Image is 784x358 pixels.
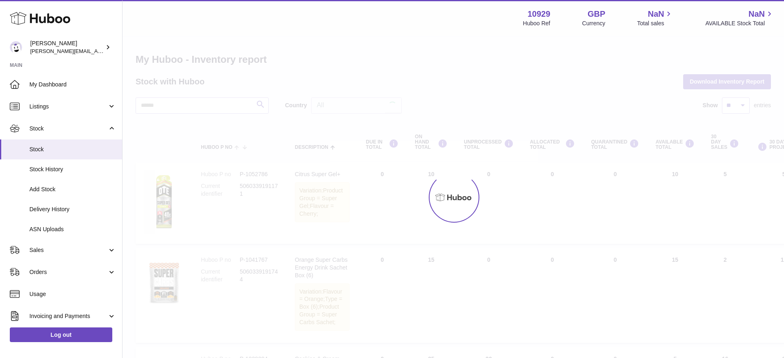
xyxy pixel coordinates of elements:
[648,9,664,20] span: NaN
[29,312,107,320] span: Invoicing and Payments
[29,268,107,276] span: Orders
[29,166,116,173] span: Stock History
[705,20,774,27] span: AVAILABLE Stock Total
[637,20,673,27] span: Total sales
[29,146,116,153] span: Stock
[30,48,164,54] span: [PERSON_NAME][EMAIL_ADDRESS][DOMAIN_NAME]
[528,9,550,20] strong: 10929
[523,20,550,27] div: Huboo Ref
[29,246,107,254] span: Sales
[29,103,107,110] span: Listings
[637,9,673,27] a: NaN Total sales
[29,290,116,298] span: Usage
[29,225,116,233] span: ASN Uploads
[588,9,605,20] strong: GBP
[29,186,116,193] span: Add Stock
[10,327,112,342] a: Log out
[29,81,116,88] span: My Dashboard
[29,125,107,133] span: Stock
[29,206,116,213] span: Delivery History
[582,20,606,27] div: Currency
[10,41,22,53] img: thomas@otesports.co.uk
[30,40,104,55] div: [PERSON_NAME]
[748,9,765,20] span: NaN
[705,9,774,27] a: NaN AVAILABLE Stock Total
